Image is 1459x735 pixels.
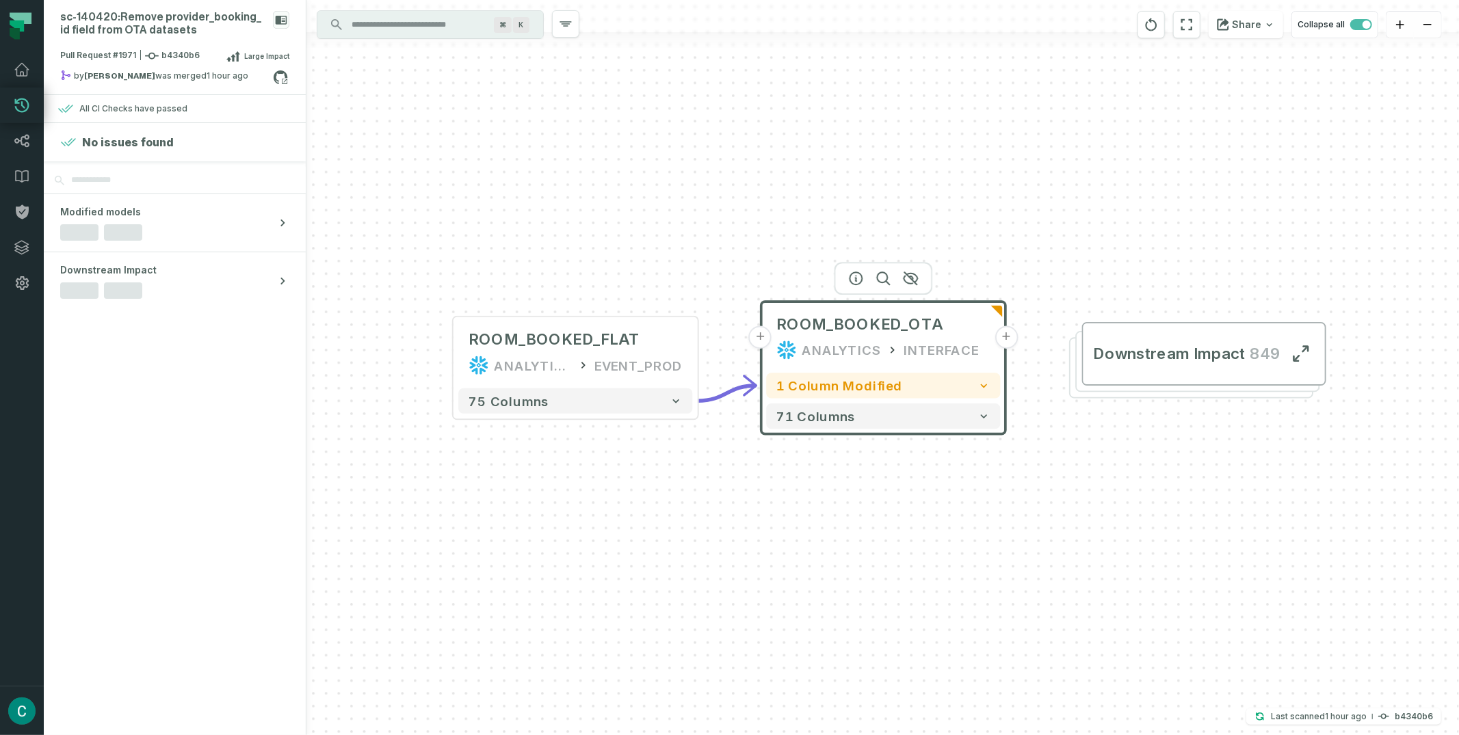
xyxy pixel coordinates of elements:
p: Last scanned [1271,710,1367,723]
div: ROOM_BOOKED_FLAT [469,330,640,350]
relative-time: Aug 13, 2025, 11:25 AM GMT+2 [1325,711,1367,721]
button: + [995,326,1017,349]
h4: b4340b6 [1395,712,1433,721]
div: by was merged [60,70,273,86]
a: View on github [272,68,289,86]
span: 849 [1245,344,1280,364]
div: ANALYTICS [802,340,880,360]
button: Downstream Impact849 [1082,322,1326,386]
button: + [749,326,772,349]
g: Edge from 4fe1f0eff066d046310fcfd6f90100a3 to ea101efc71f1447fbd4aac5aaf99f8a1 [698,386,757,401]
img: avatar of Cristian Gomez [8,697,36,725]
span: Modified models [60,205,141,219]
button: Last scanned[DATE] 11:25:35b4340b6 [1246,708,1441,725]
button: Share [1209,11,1283,38]
span: 75 columns [469,393,549,408]
div: INTERFACE [904,340,979,360]
strong: Cristian Gómez (cgomezFH) [84,72,155,80]
button: Collapse all [1291,11,1378,38]
div: ANALYTICS [494,355,571,375]
span: Press ⌘ + K to focus the search bar [513,17,529,33]
h4: No issues found [82,134,174,150]
div: sc-140420: Remove provider_booking_id field from OTA datasets [60,11,267,37]
span: Downstream Impact [60,263,157,277]
relative-time: Aug 13, 2025, 11:17 AM GMT+2 [207,70,248,81]
span: Large Impact [244,51,289,62]
button: zoom in [1386,12,1414,38]
button: zoom out [1414,12,1441,38]
span: ROOM_BOOKED_OTA [776,315,943,335]
span: Press ⌘ + K to focus the search bar [494,17,512,33]
button: Downstream Impact [44,252,306,310]
div: All CI Checks have passed [79,103,187,114]
span: 1 column modified [776,378,902,393]
span: Pull Request #1971 b4340b6 [60,49,200,63]
span: Downstream Impact [1093,344,1244,364]
button: Modified models [44,194,306,252]
span: 71 columns [776,409,855,424]
div: EVENT_PROD [594,355,682,375]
